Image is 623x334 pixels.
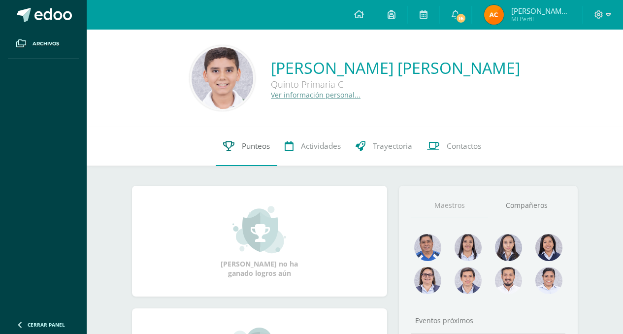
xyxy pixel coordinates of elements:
[8,30,79,59] a: Archivos
[535,234,562,261] img: 21100ed4c967214a1caac39260a675f5.png
[511,15,570,23] span: Mi Perfil
[28,321,65,328] span: Cerrar panel
[33,40,59,48] span: Archivos
[495,234,522,261] img: 522dc90edefdd00265ec7718d30b3fcb.png
[411,316,565,325] div: Eventos próximos
[495,267,522,294] img: e324cd2860608120a0417e01f7b89804.png
[373,141,412,151] span: Trayectoria
[271,90,361,100] a: Ver información personal...
[535,267,562,294] img: 51cd120af2e7b2e3e298fdb293d6118d.png
[447,141,481,151] span: Contactos
[456,13,466,24] span: 16
[488,193,565,218] a: Compañeros
[511,6,570,16] span: [PERSON_NAME] [PERSON_NAME] [PERSON_NAME]
[242,141,270,151] span: Punteos
[455,267,482,294] img: 79615471927fb44a55a85da602df09cc.png
[192,47,253,109] img: ef20388f0c3c9bdb8138e55b59c5b856.png
[277,127,348,166] a: Actividades
[348,127,420,166] a: Trayectoria
[232,205,286,254] img: achievement_small.png
[414,234,441,261] img: 3fa84f42f3e29fcac37698908b932198.png
[414,267,441,294] img: 8362f987eb2848dbd6dae05437e53255.png
[411,193,489,218] a: Maestros
[455,234,482,261] img: 06db005d3c0fafa7117f50787961da9c.png
[301,141,341,151] span: Actividades
[484,5,504,25] img: cf23f2559fb4d6a6ba4fac9e8b6311d9.png
[420,127,489,166] a: Contactos
[271,78,520,90] div: Quinto Primaria C
[210,205,309,278] div: [PERSON_NAME] no ha ganado logros aún
[216,127,277,166] a: Punteos
[271,57,520,78] a: [PERSON_NAME] [PERSON_NAME]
